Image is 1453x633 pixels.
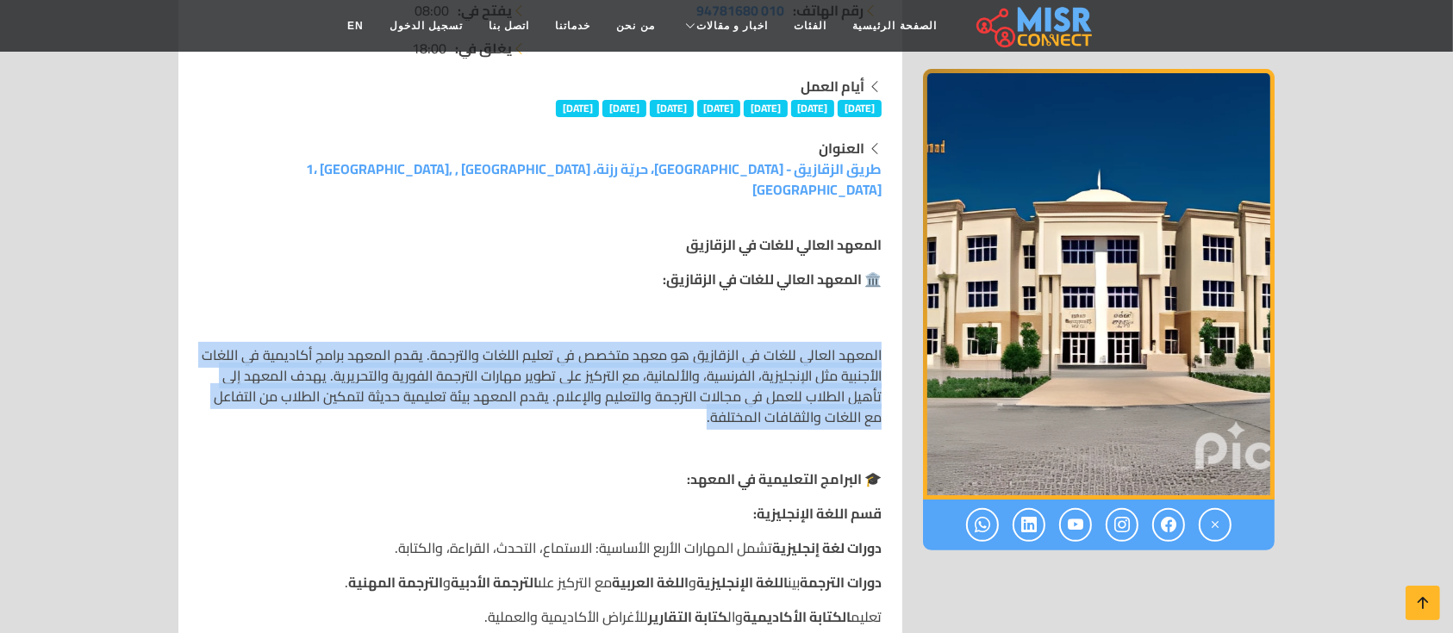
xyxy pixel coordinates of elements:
[781,9,839,42] a: الفئات
[451,569,538,595] strong: الترجمة الأدبية
[687,466,882,492] strong: 🎓 البرامج التعليمية في المعهد:
[839,9,949,42] a: الصفحة الرئيسية
[696,569,788,595] strong: اللغة الإنجليزية
[743,604,851,630] strong: الكتابة الأكاديمية
[199,344,882,427] p: المعهد العالي للغات في الزقازيق هو معهد متخصص في تعليم اللغات والترجمة. يقدم المعهد برامج أكاديمي...
[668,9,782,42] a: اخبار و مقالات
[199,537,882,558] p: تشمل المهارات الأربع الأساسية: الاستماع، التحدث، القراءة، والكتابة.
[800,569,882,595] strong: دورات الترجمة
[612,569,689,595] strong: اللغة العربية
[923,69,1275,500] img: المعهد العالي للغات في الزقازيق
[334,9,377,42] a: EN
[976,4,1092,47] img: main.misr_connect
[377,9,476,42] a: تسجيل الدخول
[199,606,882,627] p: تعليم وال للأغراض الأكاديمية والعملية.
[663,266,882,292] strong: 🏛️ المعهد العالي للغات في الزقازيق:
[686,232,882,258] strong: المعهد العالي للغات في الزقازيق
[306,156,882,202] a: طريق الزقازيق - [GEOGRAPHIC_DATA]، حريّة رزنة، [GEOGRAPHIC_DATA] 1، [GEOGRAPHIC_DATA], , [GEOGRAP...
[753,500,882,526] strong: قسم اللغة الإنجليزية:
[348,569,443,595] strong: الترجمة المهنية
[199,572,882,593] p: بين و مع التركيز على و .
[696,18,769,34] span: اخبار و مقالات
[542,9,603,42] a: خدماتنا
[772,535,882,561] strong: دورات لغة إنجليزية
[838,100,882,117] span: [DATE]
[744,100,788,117] span: [DATE]
[801,73,864,99] strong: أيام العمل
[791,100,835,117] span: [DATE]
[602,100,646,117] span: [DATE]
[697,100,741,117] span: [DATE]
[650,100,694,117] span: [DATE]
[603,9,667,42] a: من نحن
[476,9,542,42] a: اتصل بنا
[819,135,864,161] strong: العنوان
[923,69,1275,500] div: 1 / 1
[556,100,600,117] span: [DATE]
[648,604,727,630] strong: كتابة التقارير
